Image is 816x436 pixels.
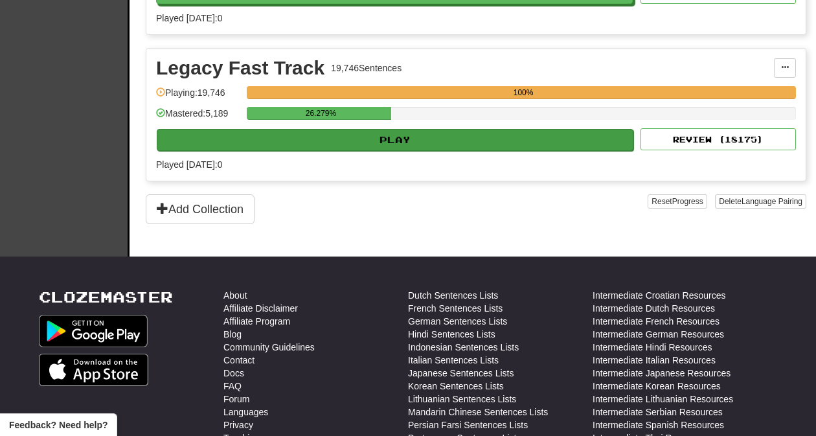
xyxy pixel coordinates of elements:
div: Legacy Fast Track [156,58,324,78]
div: 19,746 Sentences [331,62,402,75]
div: Mastered: 5,189 [156,107,240,128]
a: Mandarin Chinese Sentences Lists [408,406,548,419]
a: Intermediate Hindi Resources [593,341,712,354]
a: Intermediate Korean Resources [593,380,721,393]
a: German Sentences Lists [408,315,507,328]
div: 26.279% [251,107,391,120]
span: Played [DATE]: 0 [156,13,222,23]
a: Languages [223,406,268,419]
a: FAQ [223,380,242,393]
a: Affiliate Program [223,315,290,328]
button: DeleteLanguage Pairing [715,194,806,209]
a: Forum [223,393,249,406]
a: Intermediate German Resources [593,328,724,341]
span: Played [DATE]: 0 [156,159,222,170]
a: Clozemaster [39,289,173,305]
div: 100% [251,86,796,99]
a: Korean Sentences Lists [408,380,504,393]
a: Persian Farsi Sentences Lists [408,419,528,431]
a: Japanese Sentences Lists [408,367,514,380]
img: Get it on App Store [39,354,148,386]
a: Intermediate Croatian Resources [593,289,725,302]
a: Blog [223,328,242,341]
a: Indonesian Sentences Lists [408,341,519,354]
span: Open feedback widget [9,419,108,431]
a: Intermediate Spanish Resources [593,419,724,431]
button: Add Collection [146,194,255,224]
a: Community Guidelines [223,341,315,354]
a: Intermediate Italian Resources [593,354,716,367]
a: Affiliate Disclaimer [223,302,298,315]
a: Intermediate Japanese Resources [593,367,731,380]
a: Italian Sentences Lists [408,354,499,367]
img: Get it on Google Play [39,315,148,347]
a: Intermediate Lithuanian Resources [593,393,733,406]
a: Intermediate Dutch Resources [593,302,715,315]
div: Playing: 19,746 [156,86,240,108]
button: ResetProgress [648,194,707,209]
a: Privacy [223,419,253,431]
span: Language Pairing [742,197,802,206]
a: Intermediate French Resources [593,315,720,328]
span: Progress [672,197,703,206]
a: Hindi Sentences Lists [408,328,495,341]
a: About [223,289,247,302]
button: Play [157,129,633,151]
a: Lithuanian Sentences Lists [408,393,516,406]
a: Intermediate Serbian Resources [593,406,723,419]
a: French Sentences Lists [408,302,503,315]
a: Docs [223,367,244,380]
button: Review (18175) [640,128,796,150]
a: Dutch Sentences Lists [408,289,498,302]
a: Contact [223,354,255,367]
